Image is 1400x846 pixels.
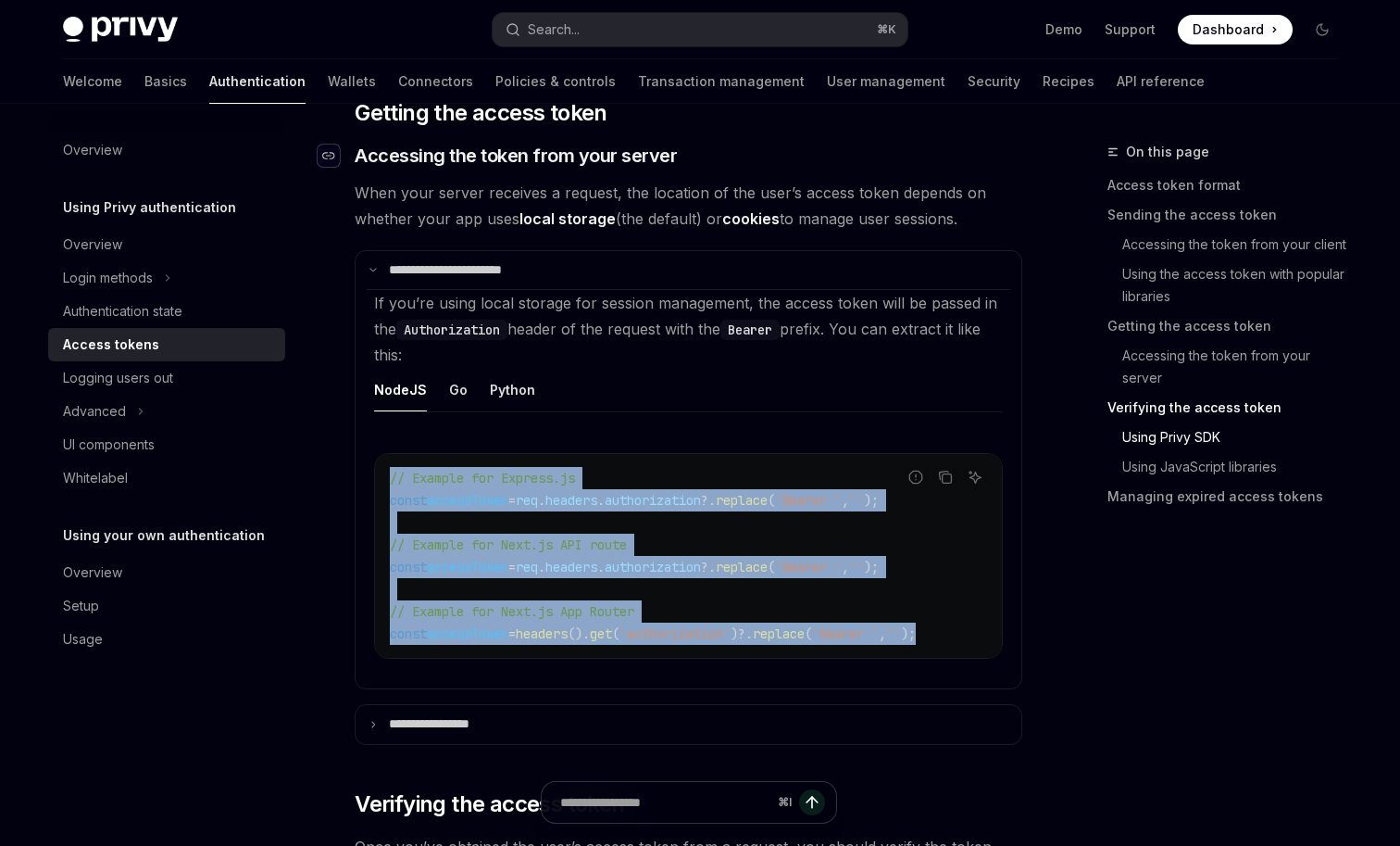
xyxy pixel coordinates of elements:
a: Verifying the access token [1107,393,1352,423]
a: Getting the access token [1107,311,1352,341]
a: API reference [1117,59,1205,104]
span: ( [768,492,775,509]
span: = [508,559,516,575]
div: Authentication state [63,300,182,322]
button: Copy the contents from the code block [933,465,957,489]
span: ); [864,559,879,575]
span: authorization [605,559,701,575]
span: accessToken [427,559,508,575]
span: get [590,625,612,642]
input: Ask a question... [560,782,770,823]
span: authorization [605,492,701,509]
span: accessToken [427,625,508,642]
div: UI components [63,434,155,456]
span: . [538,492,545,509]
span: // Example for Next.js API route [390,537,627,553]
span: accessToken [427,492,508,509]
span: headers [545,559,597,575]
a: Sending the access token [1107,200,1352,230]
span: When your server receives a request, the location of the user’s access token depends on whether y... [355,180,1022,232]
a: Accessing the token from your server [1107,341,1352,393]
div: Usage [63,628,103,650]
div: Login methods [63,267,153,289]
a: Access token format [1107,170,1352,200]
a: Accessing the token from your client [1107,230,1352,259]
a: Support [1105,20,1156,39]
span: ( [805,625,812,642]
span: req [516,492,538,509]
code: Bearer [720,320,780,340]
div: Overview [63,234,122,256]
span: . [597,492,605,509]
button: Send message [799,789,825,815]
span: const [390,625,427,642]
div: Setup [63,595,99,617]
span: If you’re using local storage for session management, the access token will be passed in the head... [374,294,997,364]
span: ( [768,559,775,575]
span: = [508,492,516,509]
span: replace [716,559,768,575]
div: NodeJS [374,368,427,411]
span: )?. [731,625,753,642]
span: replace [716,492,768,509]
a: Dashboard [1178,15,1293,44]
span: , [842,559,849,575]
span: , [842,492,849,509]
h5: Using your own authentication [63,524,265,547]
h5: Using Privy authentication [63,196,236,219]
a: Authentication state [48,295,285,328]
span: // Example for Next.js App Router [390,603,634,620]
div: Overview [63,139,122,161]
span: ⌘ K [877,22,896,37]
span: ); [864,492,879,509]
strong: local storage [519,209,616,228]
span: '' [849,559,864,575]
button: Toggle Advanced section [48,395,285,428]
a: Logging users out [48,361,285,395]
span: Accessing the token from your server [355,143,677,169]
a: Managing expired access tokens [1107,482,1352,511]
img: dark logo [63,17,178,43]
span: ); [901,625,916,642]
a: Wallets [328,59,376,104]
a: UI components [48,428,285,461]
span: , [879,625,886,642]
div: Logging users out [63,367,173,389]
span: (). [568,625,590,642]
button: Open search [493,13,907,46]
span: const [390,559,427,575]
span: ?. [701,559,716,575]
div: Search... [528,19,580,41]
div: Overview [63,562,122,584]
a: User management [827,59,945,104]
span: 'Bearer ' [775,559,842,575]
div: Access tokens [63,334,159,356]
a: Whitelabel [48,461,285,495]
a: Transaction management [638,59,805,104]
a: Recipes [1043,59,1094,104]
a: Overview [48,556,285,589]
span: = [508,625,516,642]
div: Go [449,368,468,411]
span: 'Bearer ' [775,492,842,509]
a: Overview [48,228,285,261]
a: Navigate to header [318,143,355,169]
button: Ask AI [963,465,987,489]
span: On this page [1126,141,1209,163]
span: 'Bearer ' [812,625,879,642]
a: Welcome [63,59,122,104]
a: Usage [48,623,285,656]
span: Dashboard [1193,20,1264,39]
a: Security [968,59,1020,104]
span: '' [849,492,864,509]
button: Toggle dark mode [1307,15,1337,44]
span: replace [753,625,805,642]
div: Whitelabel [63,467,128,489]
a: Using Privy SDK [1107,423,1352,452]
span: headers [516,625,568,642]
a: Using the access token with popular libraries [1107,259,1352,311]
a: Policies & controls [495,59,616,104]
a: Overview [48,133,285,167]
span: req [516,559,538,575]
span: 'authorization' [619,625,731,642]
